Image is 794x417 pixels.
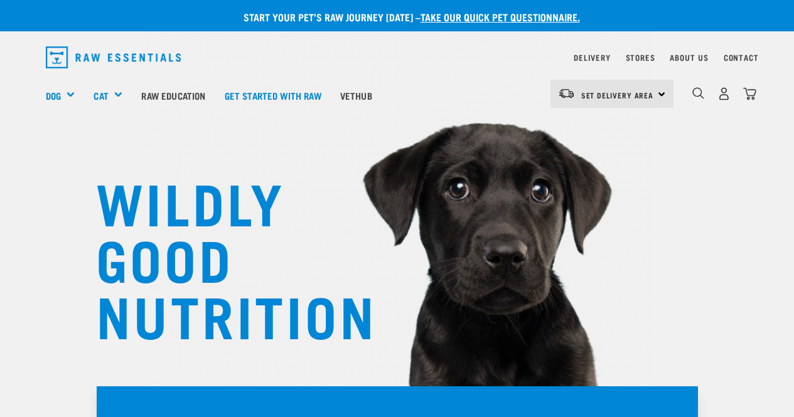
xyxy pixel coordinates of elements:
[46,88,61,103] a: Dog
[743,87,756,100] img: home-icon@2x.png
[36,41,759,73] nav: dropdown navigation
[215,70,331,120] a: Get started with Raw
[581,93,654,97] span: Set Delivery Area
[132,70,215,120] a: Raw Education
[717,87,731,100] img: user.png
[96,172,347,342] h1: WILDLY GOOD NUTRITION
[626,55,655,60] a: Stores
[421,14,580,19] a: take our quick pet questionnaire.
[692,87,704,99] img: home-icon-1@2x.png
[670,55,708,60] a: About Us
[94,88,108,103] a: Cat
[331,70,382,120] a: Vethub
[574,55,610,60] a: Delivery
[724,55,759,60] a: Contact
[46,46,181,68] img: Raw Essentials Logo
[558,88,575,99] img: van-moving.png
